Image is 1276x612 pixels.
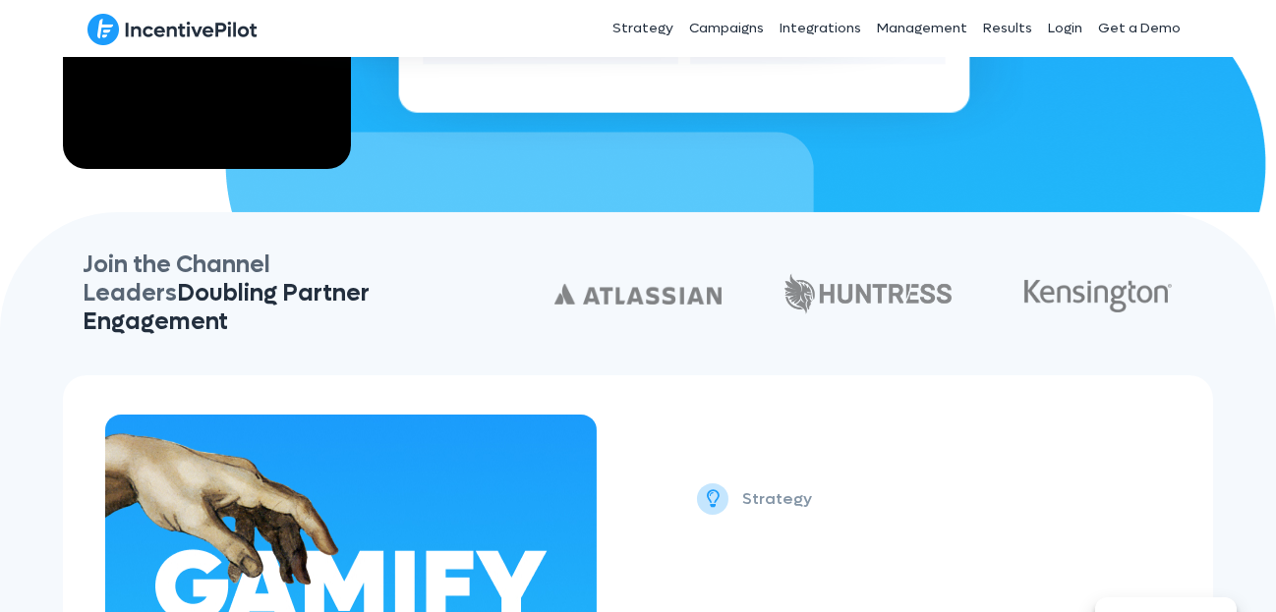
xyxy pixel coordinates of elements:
a: Results [975,4,1040,53]
a: Management [869,4,975,53]
img: Kensington_PRIMARY_Logo_FINAL [1024,280,1172,312]
nav: Header Menu [469,4,1189,53]
img: c160a1f01da15ede5cb2dbb7c1e1a7f7 [784,273,952,314]
a: Get a Demo [1090,4,1189,53]
a: Integrations [772,4,869,53]
img: IncentivePilot [87,13,258,46]
p: Strategy [743,485,813,513]
a: Campaigns [681,4,772,53]
span: Join the Channel Leaders [83,250,370,337]
a: Login [1040,4,1090,53]
img: 2560px-Atlassian-logo [554,284,722,305]
a: Strategy [605,4,681,53]
span: Doubling Partner Engagement [83,278,370,337]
